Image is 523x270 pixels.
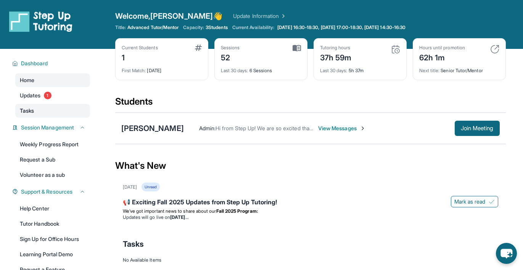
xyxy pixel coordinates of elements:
button: Dashboard [18,60,85,67]
span: Updates [20,92,41,99]
span: Last 30 days : [320,68,348,73]
span: Title: [115,24,126,31]
a: Learning Portal Demo [15,247,90,261]
span: 1 [44,92,51,99]
span: [DATE] 16:30-18:30, [DATE] 17:00-18:30, [DATE] 14:30-16:30 [277,24,406,31]
span: Tasks [123,239,144,249]
button: Support & Resources [18,188,85,196]
img: logo [9,11,72,32]
strong: Fall 2025 Program: [216,208,258,214]
div: 📢 Exciting Fall 2025 Updates from Step Up Tutoring! [123,197,498,208]
span: Home [20,76,34,84]
a: Home [15,73,90,87]
a: Help Center [15,202,90,215]
div: No Available Items [123,257,498,263]
img: Mark as read [489,199,495,205]
a: Update Information [233,12,286,20]
img: card [490,45,499,54]
div: Tutoring hours [320,45,352,51]
span: Mark as read [454,198,486,205]
a: Weekly Progress Report [15,137,90,151]
div: [DATE] [122,63,202,74]
div: 1 [122,51,158,63]
img: card [195,45,202,51]
span: Welcome, [PERSON_NAME] 👋 [115,11,223,21]
span: Join Meeting [461,126,494,131]
div: 5h 37m [320,63,400,74]
span: Support & Resources [21,188,72,196]
span: Capacity: [183,24,204,31]
a: Volunteer as a sub [15,168,90,182]
span: First Match : [122,68,146,73]
img: Chevron-Right [360,125,366,131]
div: Students [115,95,506,112]
a: Request a Sub [15,153,90,167]
div: 6 Sessions [221,63,301,74]
span: Admin : [199,125,216,131]
a: Tasks [15,104,90,118]
span: We’ve got important news to share about our [123,208,216,214]
a: Sign Up for Office Hours [15,232,90,246]
img: card [293,45,301,52]
span: Next title : [419,68,440,73]
span: Session Management [21,124,74,131]
span: 3 Students [206,24,228,31]
div: Hours until promotion [419,45,465,51]
button: Session Management [18,124,85,131]
span: View Messages [318,124,366,132]
div: Sessions [221,45,240,51]
button: chat-button [496,243,517,264]
a: [DATE] 16:30-18:30, [DATE] 17:00-18:30, [DATE] 14:30-16:30 [276,24,407,31]
div: 37h 59m [320,51,352,63]
button: Mark as read [451,196,498,207]
div: 52 [221,51,240,63]
div: Senior Tutor/Mentor [419,63,499,74]
span: Current Availability: [232,24,274,31]
li: Updates will go live on [123,214,498,220]
div: What's New [115,149,506,183]
div: Current Students [122,45,158,51]
span: Advanced Tutor/Mentor [127,24,179,31]
div: [PERSON_NAME] [121,123,184,134]
a: Tutor Handbook [15,217,90,231]
div: Unread [142,183,160,191]
a: Updates1 [15,89,90,102]
div: [DATE] [123,184,137,190]
img: Chevron Right [279,12,286,20]
span: Tasks [20,107,34,115]
button: Join Meeting [455,121,500,136]
strong: [DATE] [170,214,188,220]
div: 62h 1m [419,51,465,63]
span: Last 30 days : [221,68,248,73]
img: card [391,45,400,54]
span: Dashboard [21,60,48,67]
